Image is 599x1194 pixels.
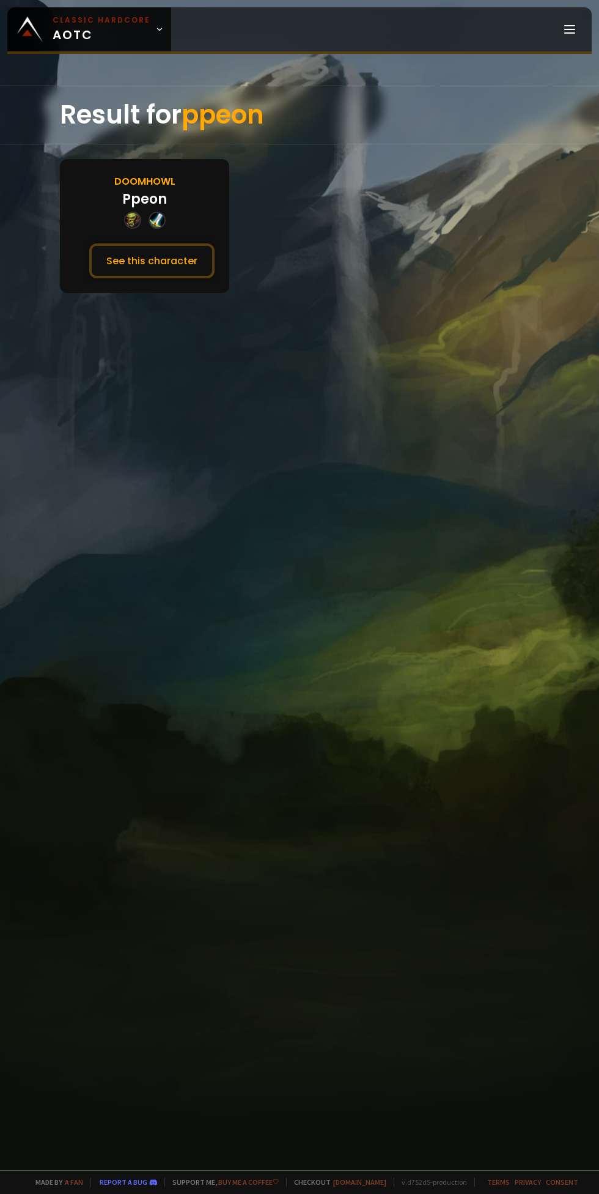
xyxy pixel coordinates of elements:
[7,7,171,51] a: Classic HardcoreAOTC
[487,1177,510,1187] a: Terms
[28,1177,83,1187] span: Made by
[515,1177,541,1187] a: Privacy
[122,189,167,209] div: Ppeon
[53,15,150,44] span: AOTC
[182,97,264,133] span: ppeon
[546,1177,578,1187] a: Consent
[53,15,150,26] small: Classic Hardcore
[100,1177,147,1187] a: Report a bug
[89,243,215,278] button: See this character
[333,1177,386,1187] a: [DOMAIN_NAME]
[164,1177,279,1187] span: Support me,
[65,1177,83,1187] a: a fan
[60,86,539,144] div: Result for
[286,1177,386,1187] span: Checkout
[218,1177,279,1187] a: Buy me a coffee
[114,174,175,189] div: Doomhowl
[394,1177,467,1187] span: v. d752d5 - production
